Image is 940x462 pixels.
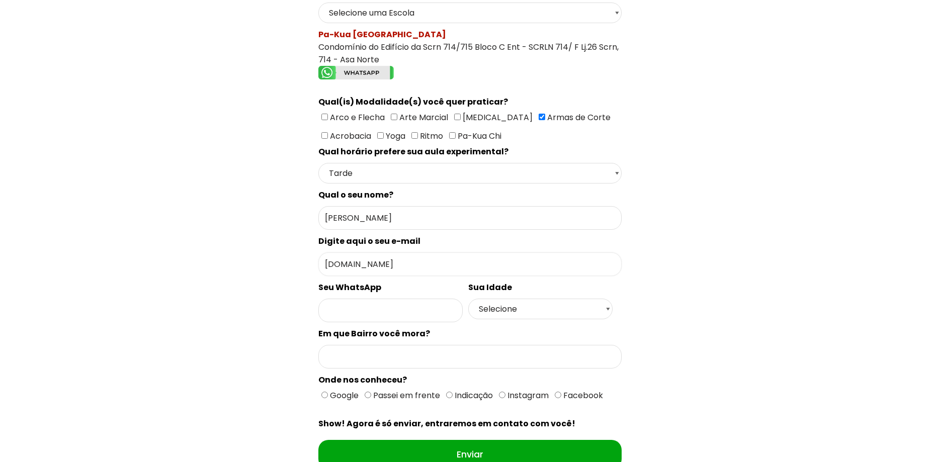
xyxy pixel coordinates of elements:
span: Pa-Kua Chi [456,130,501,142]
span: Ritmo [418,130,443,142]
span: Arco e Flecha [328,112,385,123]
input: Facebook [555,392,561,398]
spam: Show! Agora é só enviar, entraremos em contato com você! [318,418,575,429]
input: Indicação [446,392,453,398]
span: Acrobacia [328,130,371,142]
input: Instagram [499,392,505,398]
spam: Qual horário prefere sua aula experimental? [318,146,508,157]
img: whatsapp [318,66,394,79]
input: Yoga [377,132,384,139]
span: Arte Marcial [397,112,448,123]
spam: Pa-Kua [GEOGRAPHIC_DATA] [318,29,446,40]
span: Google [328,390,359,401]
input: Ritmo [411,132,418,139]
input: Pa-Kua Chi [449,132,456,139]
spam: Sua Idade [468,282,512,293]
input: Arte Marcial [391,114,397,120]
div: Condomínio do Edifício da Scrn 714/715 Bloco C Ent - SCRLN 714/ F Lj.26 Scrn, 714 - Asa Norte [318,28,622,83]
spam: Digite aqui o seu e-mail [318,235,420,247]
spam: Onde nos conheceu? [318,374,407,386]
spam: Seu WhatsApp [318,282,381,293]
span: Indicação [453,390,493,401]
input: Arco e Flecha [321,114,328,120]
input: Google [321,392,328,398]
spam: Em que Bairro você mora? [318,328,430,339]
spam: Qual o seu nome? [318,189,393,201]
input: Armas de Corte [539,114,545,120]
input: Passei em frente [365,392,371,398]
span: Passei em frente [371,390,440,401]
span: Yoga [384,130,405,142]
span: Facebook [561,390,603,401]
spam: Qual(is) Modalidade(s) você quer praticar? [318,96,508,108]
span: Armas de Corte [545,112,611,123]
span: [MEDICAL_DATA] [461,112,533,123]
span: Instagram [505,390,549,401]
input: Acrobacia [321,132,328,139]
input: [MEDICAL_DATA] [454,114,461,120]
